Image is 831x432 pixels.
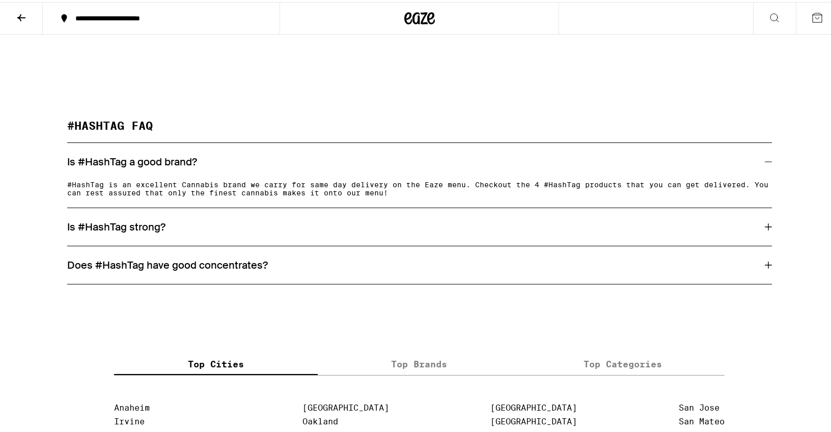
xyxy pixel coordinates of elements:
[490,415,577,424] a: [GEOGRAPHIC_DATA]
[67,218,165,232] h3: Is #HashTag strong?
[318,351,521,373] label: Top Brands
[6,7,73,15] span: Hi. Need any help?
[67,119,772,141] h2: #HASHTAG FAQ
[67,179,772,195] p: #HashTag is an excellent Cannabis brand we carry for same day delivery on the Eaze menu. Checkout...
[67,256,268,270] h3: Does #HashTag have good concentrates?
[302,415,338,424] a: Oakland
[114,351,318,373] label: Top Cities
[114,415,145,424] a: Irvine
[114,401,150,411] a: Anaheim
[679,415,725,424] a: San Mateo
[679,401,719,411] a: San Jose
[114,351,725,373] div: tabs
[302,401,389,411] a: [GEOGRAPHIC_DATA]
[490,401,577,411] a: [GEOGRAPHIC_DATA]
[521,351,725,373] label: Top Categories
[67,153,197,166] h3: Is #HashTag a good brand?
